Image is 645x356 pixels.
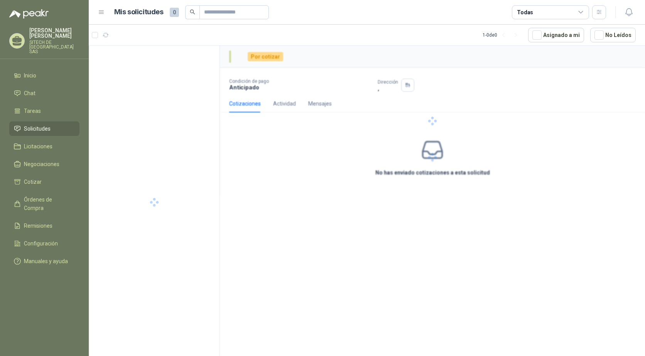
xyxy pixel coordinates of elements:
p: [PERSON_NAME] [PERSON_NAME] [29,28,79,39]
a: Cotizar [9,175,79,189]
div: Todas [517,8,533,17]
span: Remisiones [24,222,52,230]
a: Licitaciones [9,139,79,154]
span: Negociaciones [24,160,59,168]
span: Manuales y ayuda [24,257,68,265]
a: Solicitudes [9,121,79,136]
span: 0 [170,8,179,17]
button: No Leídos [590,28,636,42]
a: Chat [9,86,79,101]
span: Solicitudes [24,124,51,133]
p: SITECH DE [GEOGRAPHIC_DATA] SAS [29,40,79,54]
img: Logo peakr [9,9,49,18]
a: Órdenes de Compra [9,192,79,215]
span: Órdenes de Compra [24,195,72,212]
span: Chat [24,89,35,97]
a: Configuración [9,236,79,251]
span: Inicio [24,71,36,80]
a: Inicio [9,68,79,83]
a: Negociaciones [9,157,79,171]
a: Tareas [9,104,79,118]
a: Manuales y ayuda [9,254,79,269]
h1: Mis solicitudes [114,7,164,18]
span: Tareas [24,107,41,115]
span: Cotizar [24,178,42,186]
button: Asignado a mi [528,28,584,42]
a: Remisiones [9,218,79,233]
span: Licitaciones [24,142,52,151]
span: Configuración [24,239,58,248]
span: search [190,9,195,15]
div: 1 - 0 de 0 [483,29,522,41]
